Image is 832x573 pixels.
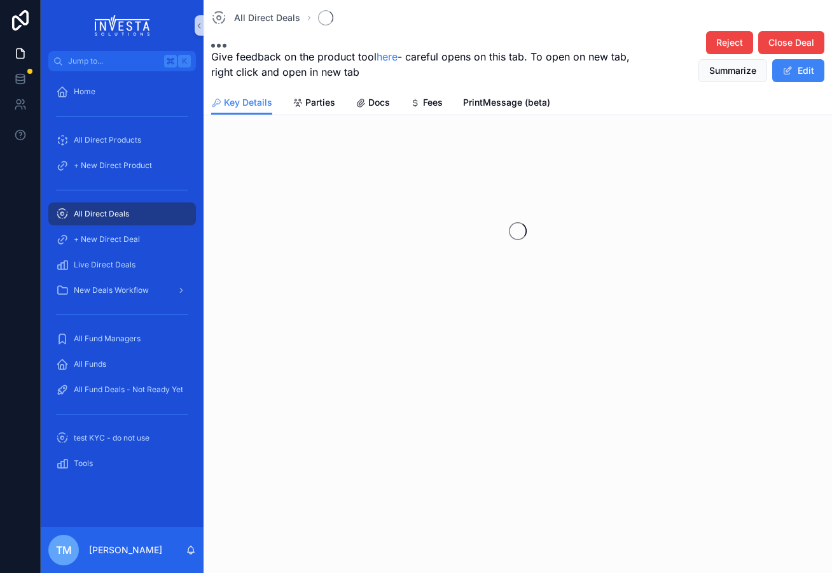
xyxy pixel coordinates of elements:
[48,202,196,225] a: All Direct Deals
[48,427,196,449] a: test KYC - do not use
[74,458,93,469] span: Tools
[74,433,149,443] span: test KYC - do not use
[293,91,335,117] a: Parties
[48,51,196,71] button: Jump to...K
[423,96,443,109] span: Fees
[234,11,300,24] span: All Direct Deals
[772,59,824,82] button: Edit
[768,36,814,49] span: Close Deal
[48,154,196,177] a: + New Direct Product
[706,31,753,54] button: Reject
[74,285,149,295] span: New Deals Workflow
[758,31,824,54] button: Close Deal
[463,96,550,109] span: PrintMessage (beta)
[74,209,129,219] span: All Direct Deals
[74,334,141,344] span: All Fund Managers
[74,385,183,395] span: All Fund Deals - Not Ready Yet
[463,91,550,117] a: PrintMessage (beta)
[48,253,196,276] a: Live Direct Deals
[48,279,196,302] a: New Deals Workflow
[48,327,196,350] a: All Fund Managers
[410,91,443,117] a: Fees
[89,544,162,556] p: [PERSON_NAME]
[48,80,196,103] a: Home
[211,10,300,25] a: All Direct Deals
[74,359,106,369] span: All Funds
[74,135,141,145] span: All Direct Products
[74,234,140,244] span: + New Direct Deal
[48,378,196,401] a: All Fund Deals - Not Ready Yet
[716,36,743,49] span: Reject
[74,160,152,171] span: + New Direct Product
[48,228,196,251] a: + New Direct Deal
[211,91,272,115] a: Key Details
[305,96,335,109] span: Parties
[48,452,196,475] a: Tools
[179,56,190,66] span: K
[377,50,398,63] a: here
[48,353,196,376] a: All Funds
[95,15,150,36] img: App logo
[698,59,767,82] button: Summarize
[356,91,390,117] a: Docs
[709,64,756,77] span: Summarize
[68,56,159,66] span: Jump to...
[74,87,95,97] span: Home
[368,96,390,109] span: Docs
[48,129,196,152] a: All Direct Products
[211,49,630,80] span: Give feedback on the product tool - careful opens on this tab. To open on new tab, right click an...
[56,542,72,558] span: TM
[74,260,135,270] span: Live Direct Deals
[224,96,272,109] span: Key Details
[41,71,204,492] div: scrollable content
